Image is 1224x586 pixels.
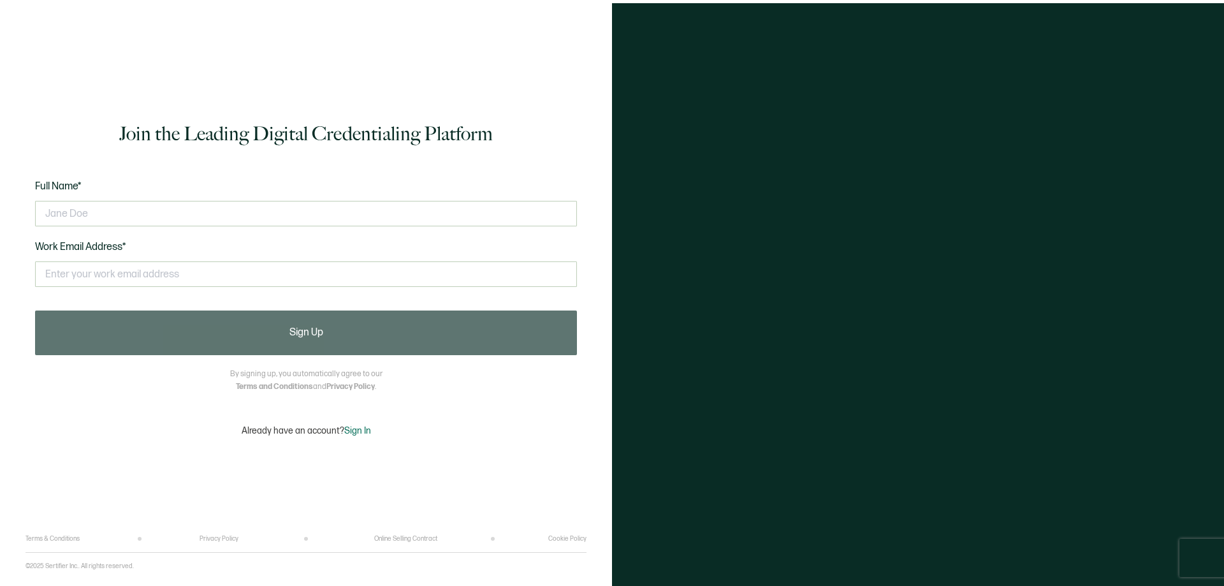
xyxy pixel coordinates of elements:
button: Sign Up [35,311,577,355]
a: Privacy Policy [326,382,375,392]
span: Work Email Address* [35,241,126,253]
input: Jane Doe [35,201,577,226]
span: Sign Up [289,328,323,338]
a: Terms and Conditions [236,382,313,392]
p: ©2025 Sertifier Inc.. All rights reserved. [25,562,134,570]
h1: Join the Leading Digital Credentialing Platform [119,121,493,147]
p: Already have an account? [242,425,371,436]
p: By signing up, you automatically agree to our and . [230,368,382,393]
a: Online Selling Contract [374,535,437,543]
a: Privacy Policy [200,535,238,543]
a: Cookie Policy [548,535,586,543]
input: Enter your work email address [35,261,577,287]
span: Full Name* [35,180,82,193]
span: Sign In [344,425,371,436]
a: Terms & Conditions [25,535,80,543]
